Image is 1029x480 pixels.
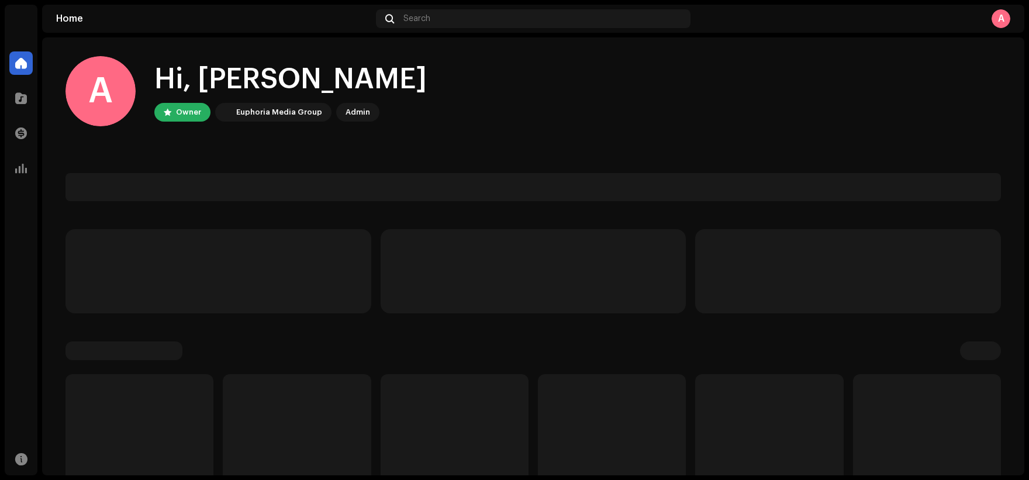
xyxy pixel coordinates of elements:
div: Hi, [PERSON_NAME] [154,61,427,98]
span: Search [403,14,430,23]
img: de0d2825-999c-4937-b35a-9adca56ee094 [217,105,232,119]
div: A [65,56,136,126]
div: Owner [176,105,201,119]
div: Euphoria Media Group [236,105,322,119]
div: Admin [346,105,370,119]
div: Home [56,14,371,23]
div: A [992,9,1010,28]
